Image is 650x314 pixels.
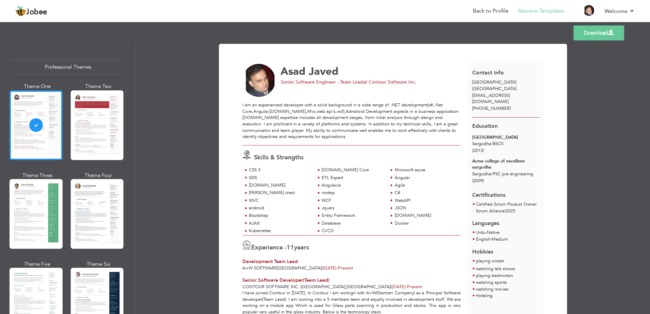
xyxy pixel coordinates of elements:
div: Professional Themes [11,60,125,74]
div: nodejs [322,190,384,196]
div: C# [395,190,457,196]
a: Jobee [15,6,47,17]
li: Native [476,229,499,236]
span: [DATE] [392,284,407,290]
div: AJAX [249,220,311,227]
div: [DOMAIN_NAME] [395,212,457,219]
div: AngularJs [322,182,384,189]
div: Docker [395,220,457,227]
span: Javed [309,64,339,78]
span: Hoteling [476,293,493,299]
div: Angular [395,175,457,181]
div: Database [322,220,384,227]
span: 11 [287,243,294,252]
span: Sargodha BSCS [472,141,503,147]
span: Education [472,122,498,130]
div: SSIS [249,175,311,181]
div: Theme Three [11,172,64,179]
div: ETL Expert [322,175,384,181]
li: Medium [476,236,508,243]
span: Asad [280,64,306,78]
span: Skills & Strengths [254,153,304,162]
img: No image [242,64,276,97]
div: MVC [249,197,311,204]
div: [DOMAIN_NAME] [249,182,311,189]
span: Present [392,284,422,290]
div: [PERSON_NAME] chart [249,190,311,196]
span: watching movies [476,286,509,292]
div: [DOMAIN_NAME] Core [322,167,384,173]
span: Contour Software Inc. [242,284,300,290]
span: Certifications [472,186,506,199]
div: Acme college of excellene sargodha [472,158,540,171]
img: Profile Img [583,5,594,16]
div: Theme Two [72,83,125,90]
span: [PHONE_NUMBER] [472,105,511,111]
span: Jobee [26,8,47,16]
span: Present [323,265,353,271]
span: Senior Software Developer(Team Lead) [242,277,329,283]
span: playing bedminton [476,273,513,279]
span: | [322,265,323,271]
span: - [490,236,492,242]
span: Hobbies [472,248,493,256]
span: - [485,229,487,235]
span: [EMAIL_ADDRESS][DOMAIN_NAME] [472,92,510,105]
span: Certified Scrum Product Owner [476,201,536,207]
span: Development Team Lead [242,258,298,265]
div: Jquery [322,205,384,211]
div: [GEOGRAPHIC_DATA] [472,134,540,141]
span: [DATE] [323,265,338,271]
span: - [337,265,338,271]
div: JSON [395,205,457,211]
div: Theme Four [72,172,125,179]
div: WCF [322,197,384,204]
span: [GEOGRAPHIC_DATA] [346,284,391,290]
span: Contact Info [472,69,504,76]
span: watching sports [476,279,507,285]
div: android [249,205,311,211]
div: Entity Framework [322,212,384,219]
div: Kubernetes [249,228,311,234]
img: jobee.io [15,6,26,17]
span: playing cricket [476,258,504,264]
div: Theme One [11,83,64,90]
div: Agile [395,182,457,189]
a: Back to Profile [473,7,509,15]
span: at Contour Software Inc. [363,79,416,85]
span: [GEOGRAPHIC_DATA] [472,79,516,85]
span: Experience - [251,243,287,252]
span: Languages [472,214,499,227]
span: - [406,284,407,290]
span: Senior Software Engineer - Team Lead [280,79,363,85]
a: Welcome [604,7,635,15]
span: / [491,171,493,177]
span: / [491,141,493,147]
span: [GEOGRAPHIC_DATA] [472,86,516,92]
div: Theme Six [72,261,125,268]
span: [GEOGRAPHIC_DATA] [301,284,345,290]
span: (2013) [472,147,484,154]
span: (2009) [472,178,484,184]
span: - [300,284,301,290]
div: WebAPI [395,197,457,204]
p: Scrum Alliance 2025 [476,208,536,215]
span: | [504,208,506,214]
span: , [345,284,346,290]
a: Download [574,25,624,40]
span: English [476,236,490,242]
div: Theme Five [11,261,64,268]
a: Resume Templates [518,7,564,15]
span: [GEOGRAPHIC_DATA] [277,265,322,271]
div: Microsoft azure [395,167,457,173]
div: CSS 3 [249,167,311,173]
span: Sargodha FSC pre engineering [472,171,533,177]
span: Urdu [476,229,485,235]
div: CI/CD [322,228,384,234]
span: | [391,284,392,290]
p: I am an experienced developer with a solid background in a wide range of .NET development(c#,.Net... [242,102,461,140]
span: watching talk shows [476,266,515,272]
span: A+W Software [242,265,277,271]
label: years [287,243,309,252]
div: Bootstrap [249,212,311,219]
